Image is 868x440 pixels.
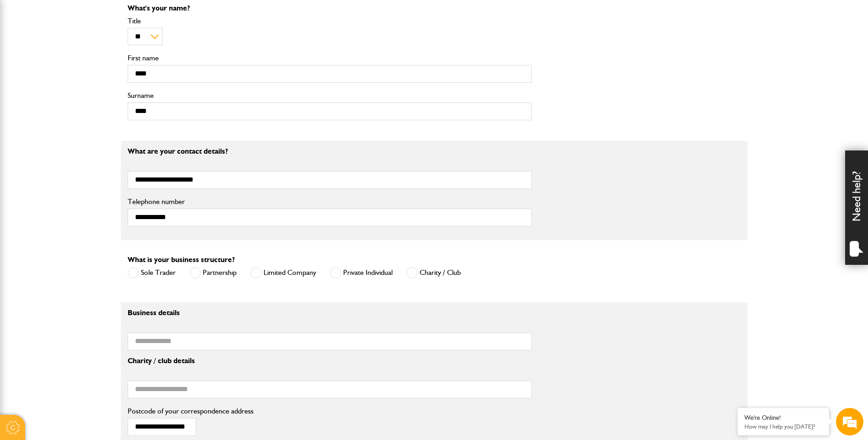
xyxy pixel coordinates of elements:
p: How may I help you today? [744,423,822,430]
input: Enter your last name [12,85,167,105]
textarea: Type your message and hit 'Enter' [12,166,167,274]
img: d_20077148190_company_1631870298795_20077148190 [16,51,38,64]
label: Title [128,17,532,25]
label: Sole Trader [128,267,176,279]
label: Partnership [189,267,237,279]
label: Limited Company [250,267,316,279]
label: Charity / Club [406,267,461,279]
input: Enter your phone number [12,139,167,159]
label: What is your business structure? [128,256,235,263]
em: Start Chat [124,282,166,294]
div: Need help? [845,150,868,265]
div: Minimize live chat window [150,5,172,27]
label: Telephone number [128,198,532,205]
label: Surname [128,92,532,99]
input: Enter your email address [12,112,167,132]
label: Private Individual [330,267,393,279]
p: Business details [128,309,532,317]
p: Charity / club details [128,357,532,365]
div: We're Online! [744,414,822,422]
label: First name [128,54,532,62]
p: What's your name? [128,5,532,12]
label: Postcode of your correspondence address [128,408,267,415]
div: Chat with us now [48,51,154,63]
p: What are your contact details? [128,148,532,155]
